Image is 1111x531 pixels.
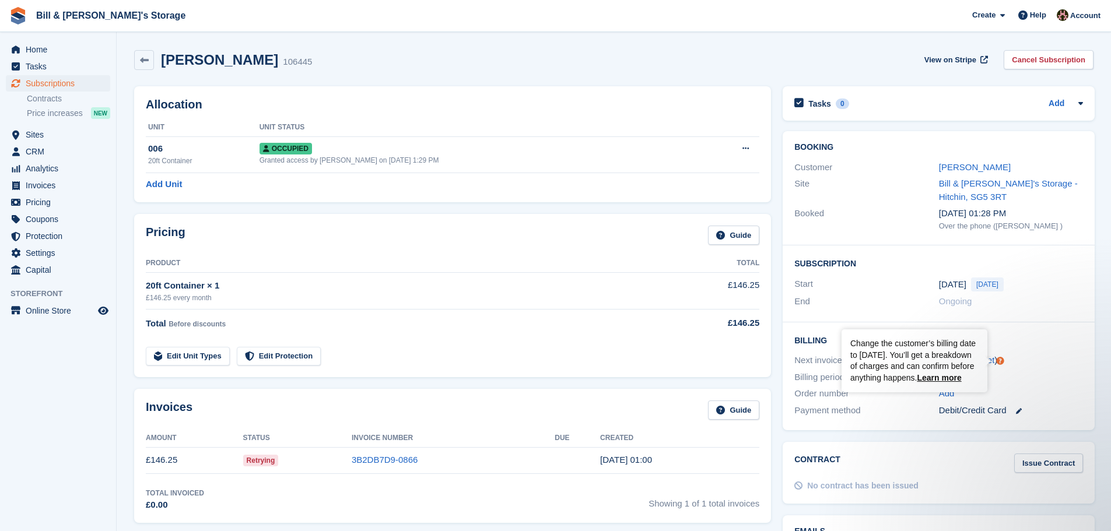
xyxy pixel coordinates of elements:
[6,126,110,143] a: menu
[148,156,260,166] div: 20ft Container
[939,207,1083,220] div: [DATE] 01:28 PM
[260,143,312,154] span: Occupied
[169,320,226,328] span: Before discounts
[146,318,166,328] span: Total
[26,262,96,278] span: Capital
[794,404,938,417] div: Payment method
[939,178,1078,202] a: Bill & [PERSON_NAME]'s Storage - Hitchin, SG5 3RT
[794,295,938,308] div: End
[6,211,110,227] a: menu
[10,288,116,300] span: Storefront
[600,429,759,448] th: Created
[794,177,938,203] div: Site
[146,498,204,512] div: £0.00
[26,58,96,75] span: Tasks
[146,447,243,473] td: £146.25
[243,455,279,466] span: Retrying
[6,41,110,58] a: menu
[146,279,665,293] div: 20ft Container × 1
[794,257,1083,269] h2: Subscription
[161,52,278,68] h2: [PERSON_NAME]
[939,296,972,306] span: Ongoing
[1049,97,1064,111] a: Add
[665,254,759,273] th: Total
[26,126,96,143] span: Sites
[920,50,990,69] a: View on Stripe
[26,143,96,160] span: CRM
[146,254,665,273] th: Product
[665,272,759,309] td: £146.25
[995,356,1005,366] div: Tooltip anchor
[27,107,110,119] a: Price increases NEW
[1014,453,1083,473] a: Issue Contract
[6,75,110,92] a: menu
[146,118,260,137] th: Unit
[794,453,840,473] h2: Contract
[939,162,1011,172] a: [PERSON_NAME]
[146,226,185,245] h2: Pricing
[1030,9,1046,21] span: Help
[708,400,759,420] a: Guide
[6,160,110,177] a: menu
[243,429,352,448] th: Status
[794,387,938,400] div: Order number
[146,347,230,366] a: Edit Unit Types
[1004,50,1094,69] a: Cancel Subscription
[26,160,96,177] span: Analytics
[939,278,966,291] time: 2025-09-29 00:00:00 UTC
[649,488,759,512] span: Showing 1 of 1 total invoices
[850,338,979,384] div: Change the customer’s billing date to [DATE]. You’ll get a breakdown of charges and can confirm b...
[237,347,321,366] a: Edit Protection
[794,354,938,367] div: Next invoice
[6,245,110,261] a: menu
[971,277,1004,291] span: [DATE]
[27,93,110,104] a: Contracts
[939,371,1083,384] div: Every month
[260,118,700,137] th: Unit Status
[924,54,976,66] span: View on Stripe
[27,108,83,119] span: Price increases
[26,177,96,194] span: Invoices
[600,455,652,465] time: 2025-09-29 00:00:45 UTC
[917,373,961,382] a: Learn more
[6,262,110,278] a: menu
[31,6,190,25] a: Bill & [PERSON_NAME]'s Storage
[9,7,27,24] img: stora-icon-8386f47178a22dfd0bd8f6a31ec36ba5ce8667c1dd55bd0f319d3a0aa187defe.svg
[939,220,1083,232] div: Over the phone ([PERSON_NAME] )
[1070,10,1101,22] span: Account
[6,194,110,210] a: menu
[708,226,759,245] a: Guide
[26,303,96,319] span: Online Store
[26,228,96,244] span: Protection
[352,455,418,465] a: 3B2DB7D9-0866
[6,58,110,75] a: menu
[1057,9,1068,21] img: Jack Bottesch
[794,277,938,291] div: Start
[146,98,759,111] h2: Allocation
[836,99,849,109] div: 0
[939,404,1083,417] div: Debit/Credit Card
[808,99,831,109] h2: Tasks
[91,107,110,119] div: NEW
[283,55,312,69] div: 106445
[26,211,96,227] span: Coupons
[26,245,96,261] span: Settings
[26,41,96,58] span: Home
[146,488,204,498] div: Total Invoiced
[555,429,600,448] th: Due
[6,228,110,244] a: menu
[794,143,1083,152] h2: Booking
[794,334,1083,346] h2: Billing
[146,429,243,448] th: Amount
[6,177,110,194] a: menu
[146,400,192,420] h2: Invoices
[939,387,955,400] a: Add
[146,178,182,191] a: Add Unit
[794,161,938,174] div: Customer
[972,355,994,365] a: Reset
[794,371,938,384] div: Billing period
[939,354,1083,367] div: [DATE] ( )
[6,303,110,319] a: menu
[260,155,700,166] div: Granted access by [PERSON_NAME] on [DATE] 1:29 PM
[352,429,555,448] th: Invoice Number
